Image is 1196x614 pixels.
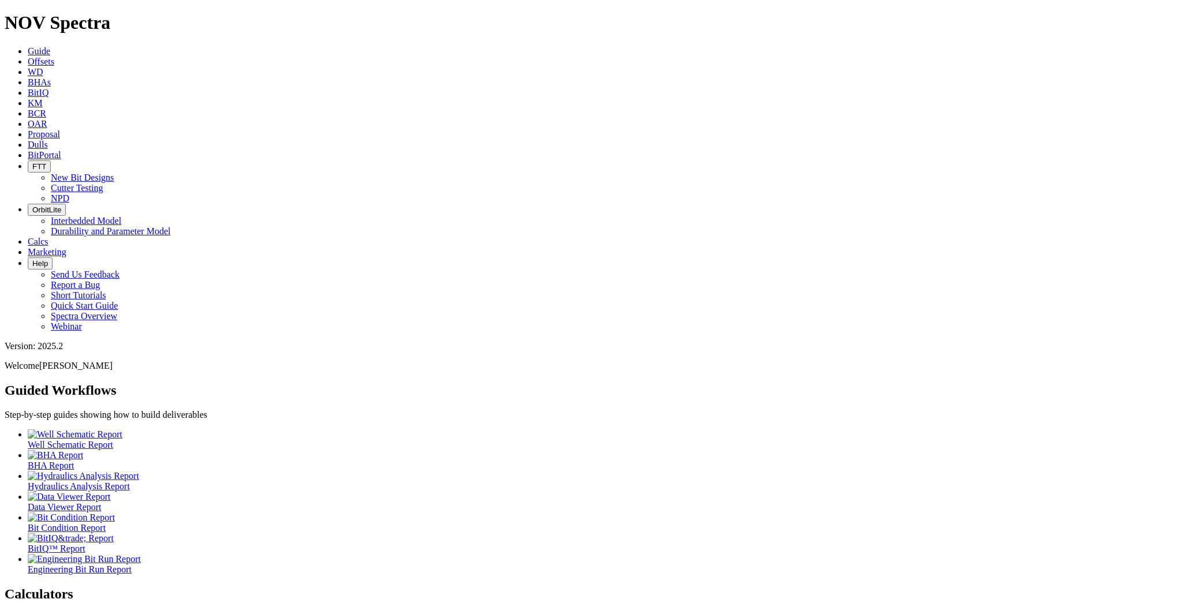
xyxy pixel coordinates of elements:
a: BitIQ&trade; Report BitIQ™ Report [28,533,1191,553]
span: BHA Report [28,460,74,470]
div: Version: 2025.2 [5,341,1191,351]
a: Well Schematic Report Well Schematic Report [28,429,1191,450]
a: Engineering Bit Run Report Engineering Bit Run Report [28,554,1191,574]
a: Dulls [28,140,48,149]
a: Offsets [28,57,54,66]
a: BHA Report BHA Report [28,450,1191,470]
a: Cutter Testing [51,183,103,193]
span: [PERSON_NAME] [39,361,113,370]
a: Quick Start Guide [51,301,118,310]
button: OrbitLite [28,204,66,216]
span: Hydraulics Analysis Report [28,481,130,491]
a: Proposal [28,129,60,139]
img: BitIQ&trade; Report [28,533,114,544]
h1: NOV Spectra [5,12,1191,33]
h2: Calculators [5,586,1191,602]
a: NPD [51,193,69,203]
a: KM [28,98,43,108]
span: BitIQ™ Report [28,544,85,553]
a: WD [28,67,43,77]
span: Well Schematic Report [28,440,113,450]
a: OAR [28,119,47,129]
a: Data Viewer Report Data Viewer Report [28,492,1191,512]
a: BitPortal [28,150,61,160]
span: OrbitLite [32,205,61,214]
a: Interbedded Model [51,216,121,226]
img: Engineering Bit Run Report [28,554,141,564]
span: Help [32,259,48,268]
img: Well Schematic Report [28,429,122,440]
img: Bit Condition Report [28,512,115,523]
img: Hydraulics Analysis Report [28,471,139,481]
a: Marketing [28,247,66,257]
a: Bit Condition Report Bit Condition Report [28,512,1191,533]
p: Step-by-step guides showing how to build deliverables [5,410,1191,420]
a: Report a Bug [51,280,100,290]
a: BHAs [28,77,51,87]
h2: Guided Workflows [5,383,1191,398]
a: Hydraulics Analysis Report Hydraulics Analysis Report [28,471,1191,491]
a: BCR [28,108,46,118]
span: Data Viewer Report [28,502,102,512]
a: Send Us Feedback [51,269,119,279]
span: FTT [32,162,46,171]
a: BitIQ [28,88,48,98]
button: Help [28,257,53,269]
a: New Bit Designs [51,173,114,182]
img: Data Viewer Report [28,492,111,502]
button: FTT [28,160,51,173]
img: BHA Report [28,450,83,460]
a: Durability and Parameter Model [51,226,171,236]
a: Spectra Overview [51,311,117,321]
a: Short Tutorials [51,290,106,300]
p: Welcome [5,361,1191,371]
a: Webinar [51,321,82,331]
span: Engineering Bit Run Report [28,564,132,574]
a: Calcs [28,237,48,246]
span: Bit Condition Report [28,523,106,533]
a: Guide [28,46,50,56]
